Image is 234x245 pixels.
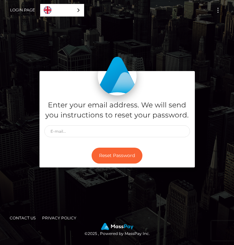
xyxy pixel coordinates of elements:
a: Login Page [10,3,35,17]
a: Contact Us [7,213,38,223]
a: Privacy Policy [39,213,79,223]
a: English [40,4,84,16]
input: E-mail... [44,125,190,137]
img: MassPay [101,223,133,230]
div: Language [40,4,84,17]
h5: Enter your email address. We will send you instructions to reset your password. [44,100,190,120]
aside: Language selected: English [40,4,84,17]
button: Toggle navigation [212,6,224,15]
button: Reset Password [92,148,142,164]
img: MassPay Login [98,56,137,95]
div: © 2025 , Powered by MassPay Inc. [5,223,229,237]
